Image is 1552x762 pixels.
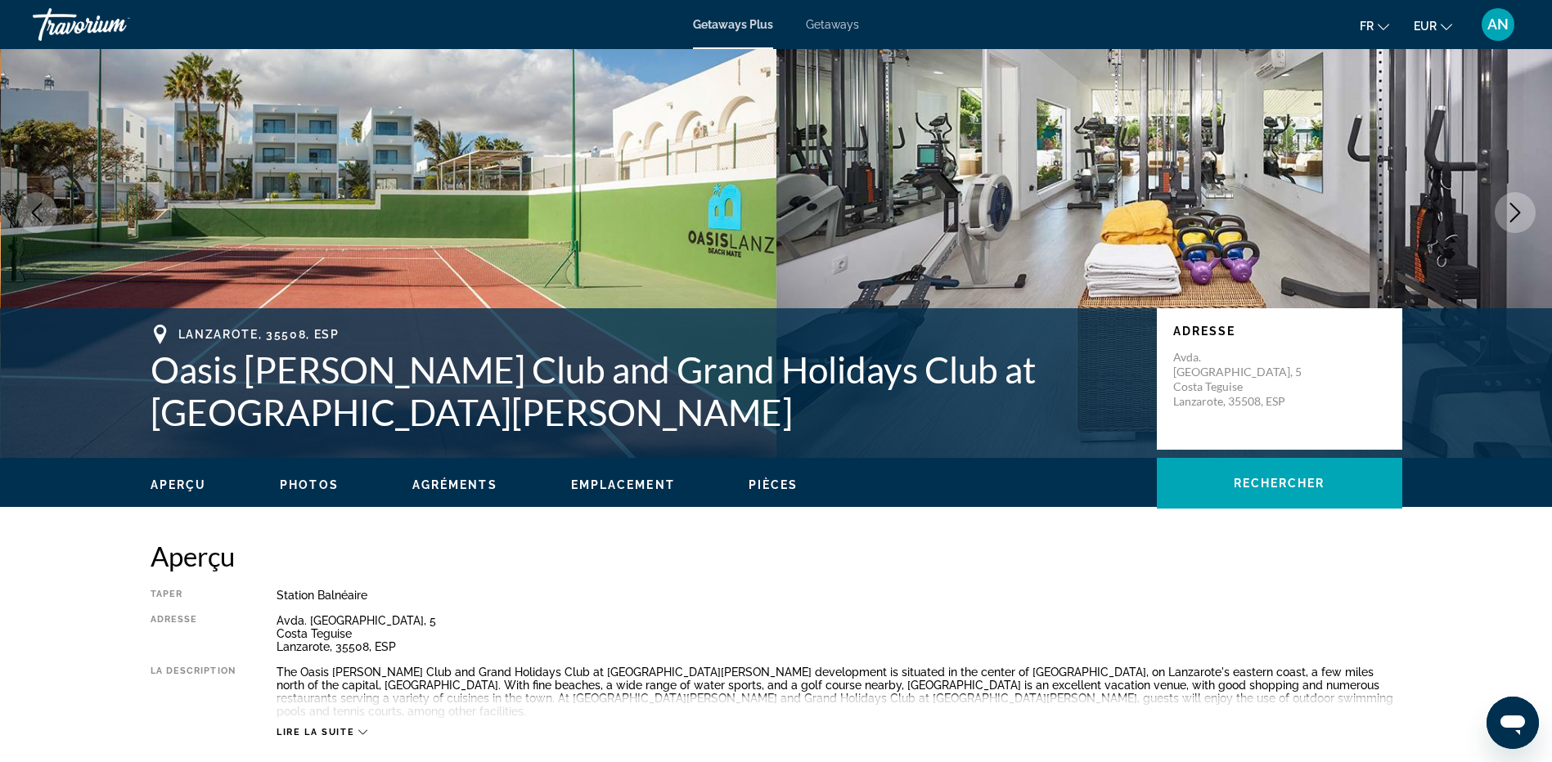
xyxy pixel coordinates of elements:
[1487,16,1509,33] span: AN
[1173,350,1304,409] p: Avda. [GEOGRAPHIC_DATA], 5 Costa Teguise Lanzarote, 35508, ESP
[1360,20,1374,33] span: fr
[1173,325,1386,338] p: Adresse
[16,192,57,233] button: Previous image
[277,726,367,738] button: Lire la suite
[280,477,339,492] button: Photos
[151,477,207,492] button: Aperçu
[1157,458,1402,509] button: Rechercher
[151,348,1140,433] h1: Oasis [PERSON_NAME] Club and Grand Holidays Club at [GEOGRAPHIC_DATA][PERSON_NAME]
[151,589,236,602] div: Taper
[1234,477,1325,490] span: Rechercher
[277,666,1402,718] div: The Oasis [PERSON_NAME] Club and Grand Holidays Club at [GEOGRAPHIC_DATA][PERSON_NAME] developmen...
[33,3,196,46] a: Travorium
[1414,14,1452,38] button: Change currency
[1487,697,1539,749] iframe: Bouton de lancement de la fenêtre de messagerie
[806,18,859,31] a: Getaways
[178,328,340,341] span: Lanzarote, 35508, ESP
[693,18,773,31] a: Getaways Plus
[1495,192,1536,233] button: Next image
[151,540,1402,572] h2: Aperçu
[1477,7,1519,42] button: User Menu
[277,589,1402,602] div: Station balnéaire
[571,477,675,492] button: Emplacement
[412,477,497,492] button: Agréments
[277,614,1402,653] div: Avda. [GEOGRAPHIC_DATA], 5 Costa Teguise Lanzarote, 35508, ESP
[151,666,236,718] div: La description
[1360,14,1389,38] button: Change language
[151,614,236,653] div: Adresse
[749,477,798,492] button: Pièces
[277,727,354,737] span: Lire la suite
[1414,20,1437,33] span: EUR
